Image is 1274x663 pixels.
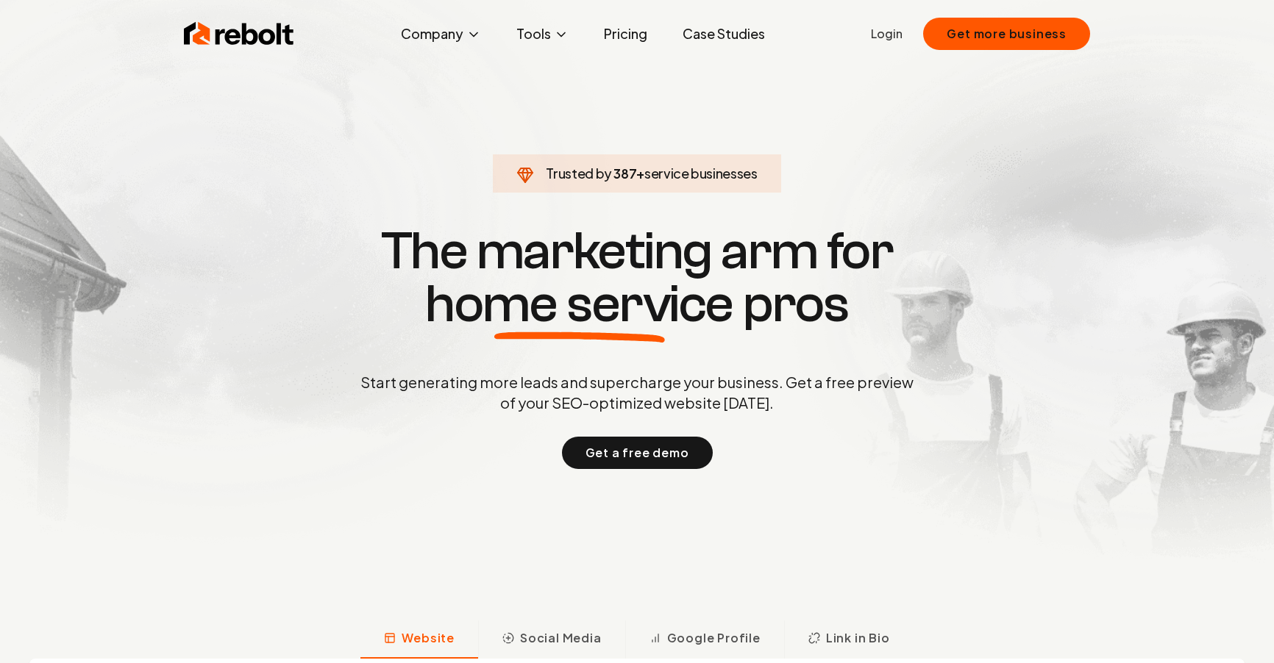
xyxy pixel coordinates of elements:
[284,225,990,331] h1: The marketing arm for pros
[520,629,602,647] span: Social Media
[826,629,890,647] span: Link in Bio
[184,19,294,49] img: Rebolt Logo
[871,25,903,43] a: Login
[478,620,625,659] button: Social Media
[923,18,1090,50] button: Get more business
[613,163,636,184] span: 387
[671,19,777,49] a: Case Studies
[360,620,478,659] button: Website
[784,620,914,659] button: Link in Bio
[402,629,455,647] span: Website
[425,278,733,331] span: home service
[625,620,784,659] button: Google Profile
[357,372,917,413] p: Start generating more leads and supercharge your business. Get a free preview of your SEO-optimiz...
[592,19,659,49] a: Pricing
[505,19,580,49] button: Tools
[389,19,493,49] button: Company
[644,165,758,182] span: service businesses
[546,165,611,182] span: Trusted by
[667,629,761,647] span: Google Profile
[636,165,644,182] span: +
[562,437,713,469] button: Get a free demo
